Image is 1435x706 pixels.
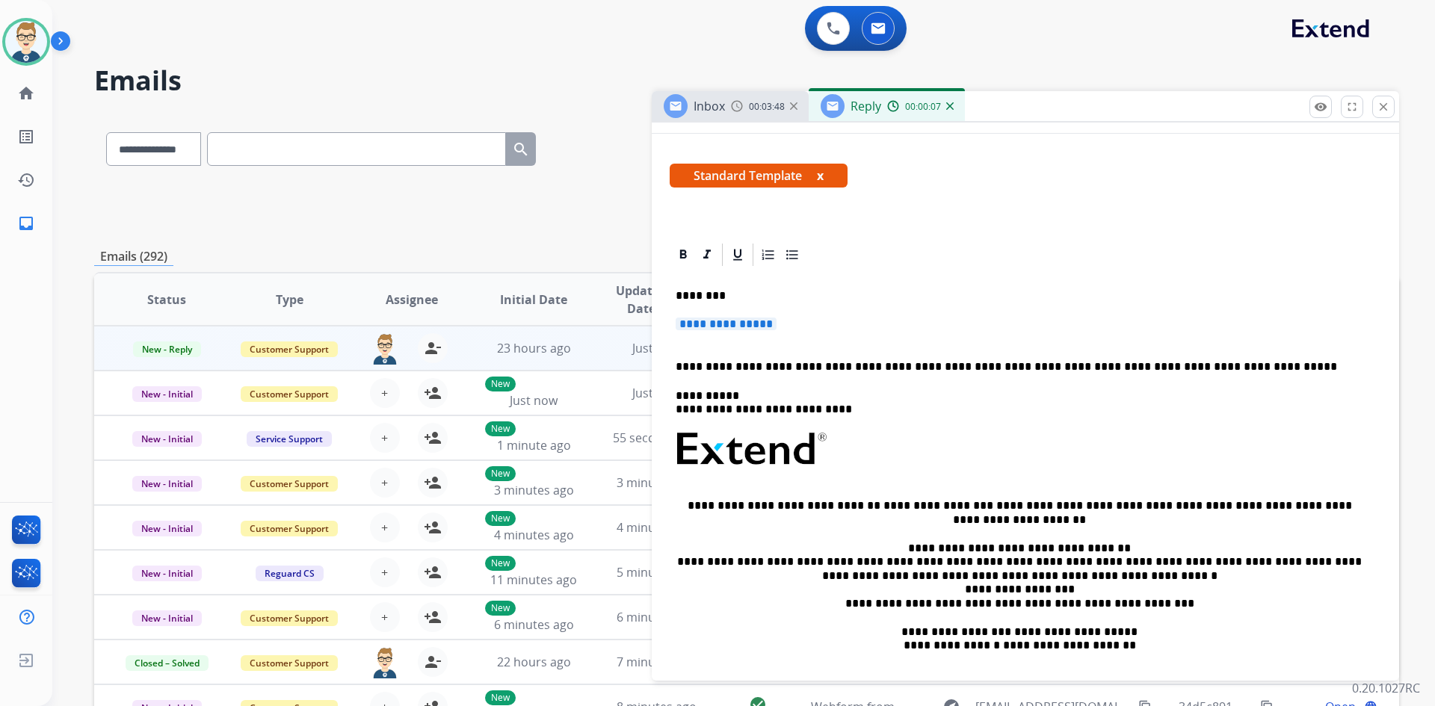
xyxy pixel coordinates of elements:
span: 6 minutes ago [617,609,697,625]
span: + [381,384,388,402]
mat-icon: person_add [424,384,442,402]
span: 22 hours ago [497,654,571,670]
span: New - Reply [133,341,201,357]
span: Customer Support [241,476,338,492]
span: New - Initial [132,386,202,402]
span: 11 minutes ago [490,572,577,588]
span: New - Initial [132,610,202,626]
mat-icon: remove_red_eye [1314,100,1327,114]
div: Bold [672,244,694,266]
img: agent-avatar [370,333,400,365]
mat-icon: person_add [424,563,442,581]
span: 3 minutes ago [617,474,697,491]
span: + [381,518,388,536]
img: agent-avatar [370,647,400,678]
div: Ordered List [757,244,780,266]
span: + [381,474,388,492]
div: Italic [696,244,718,266]
span: Service Support [247,431,332,447]
span: Customer Support [241,521,338,536]
button: + [370,513,400,542]
span: 3 minutes ago [494,482,574,498]
mat-icon: person_remove [424,653,442,671]
h2: Emails [94,66,1399,96]
span: New - Initial [132,566,202,581]
span: New - Initial [132,521,202,536]
mat-icon: person_add [424,429,442,447]
p: New [485,377,516,391]
div: Bullet List [781,244,803,266]
span: Standard Template [670,164,848,188]
span: Inbox [694,98,725,114]
span: Just now [510,392,558,409]
span: Closed – Solved [126,655,209,671]
span: + [381,563,388,581]
span: + [381,429,388,447]
mat-icon: history [17,171,35,189]
button: + [370,378,400,408]
button: x [817,167,824,185]
span: Type [276,291,303,309]
mat-icon: inbox [17,214,35,232]
span: New - Initial [132,476,202,492]
span: Initial Date [500,291,567,309]
div: Underline [726,244,749,266]
p: New [485,466,516,481]
mat-icon: person_add [424,518,442,536]
span: 1 minute ago [497,437,571,453]
mat-icon: search [512,140,530,158]
span: Just now [632,340,680,356]
mat-icon: fullscreen [1345,100,1359,114]
span: Customer Support [241,386,338,402]
span: 6 minutes ago [494,616,574,633]
span: 23 hours ago [497,340,571,356]
mat-icon: list_alt [17,128,35,146]
span: Customer Support [241,655,338,671]
span: 4 minutes ago [617,519,697,536]
span: New - Initial [132,431,202,447]
p: New [485,690,516,705]
mat-icon: home [17,84,35,102]
span: + [381,608,388,626]
span: 5 minutes ago [617,564,697,580]
span: Reply [851,98,881,114]
mat-icon: person_add [424,608,442,626]
span: Status [147,291,186,309]
img: avatar [5,21,47,63]
button: + [370,468,400,498]
button: + [370,557,400,587]
span: Reguard CS [256,566,324,581]
span: 00:00:07 [905,101,941,113]
span: Assignee [386,291,438,309]
button: + [370,602,400,632]
mat-icon: person_remove [424,339,442,357]
p: New [485,421,516,436]
span: Updated Date [608,282,676,318]
mat-icon: person_add [424,474,442,492]
button: + [370,423,400,453]
p: Emails (292) [94,247,173,266]
span: 4 minutes ago [494,527,574,543]
p: New [485,601,516,616]
p: New [485,511,516,526]
span: 00:03:48 [749,101,785,113]
span: 55 seconds ago [613,430,700,446]
p: 0.20.1027RC [1352,679,1420,697]
span: Customer Support [241,341,338,357]
span: 7 minutes ago [617,654,697,670]
span: Customer Support [241,610,338,626]
mat-icon: close [1377,100,1390,114]
span: Just now [632,385,680,401]
p: New [485,556,516,571]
